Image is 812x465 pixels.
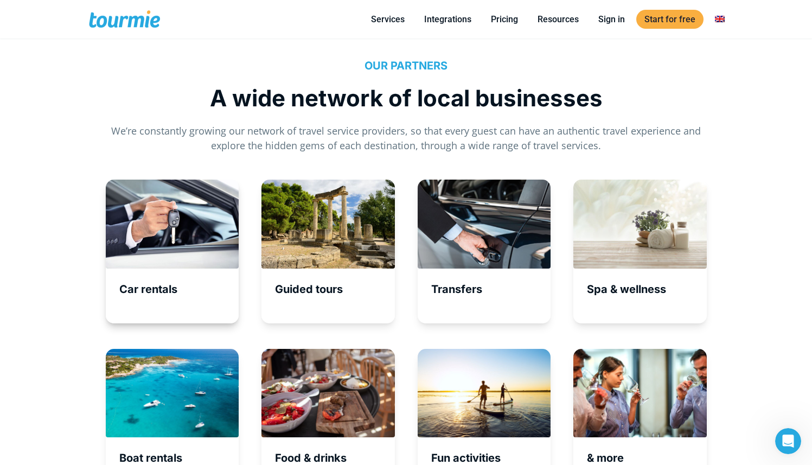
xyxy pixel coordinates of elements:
[775,428,801,454] iframe: Intercom live chat
[587,283,707,296] h5: Spa & wellness
[363,12,413,26] a: Services
[590,12,633,26] a: Sign in
[119,451,239,465] h5: Boat rentals
[587,451,707,465] h5: & more
[106,84,707,113] p: A wide network of local businesses
[275,283,395,296] h5: Guided tours
[106,59,707,73] h5: OUR PARTNERS
[707,12,733,26] a: Switch to
[416,12,479,26] a: Integrations
[431,283,551,296] h5: Transfers
[483,12,526,26] a: Pricing
[275,451,395,465] h5: Food & drinks
[636,10,704,29] a: Start for free
[529,12,587,26] a: Resources
[119,283,239,296] h5: Car rentals
[431,451,551,465] h5: Fun activities
[106,124,707,153] p: We’re constantly growing our network of travel service providers, so that every guest can have an...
